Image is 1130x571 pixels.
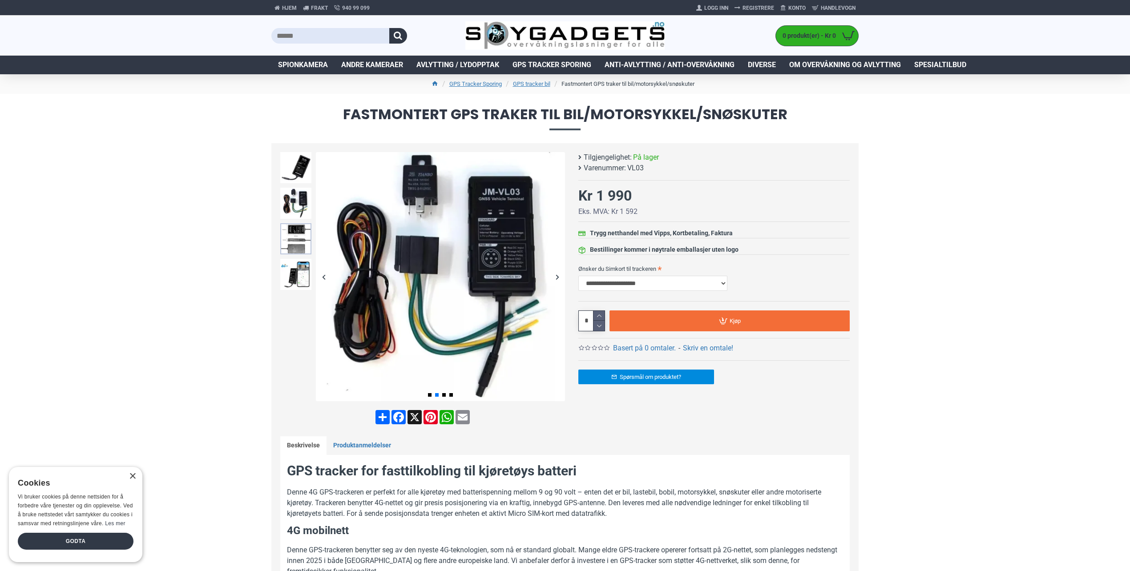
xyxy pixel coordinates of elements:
[590,245,739,254] div: Bestillinger kommer i nøytrale emballasjer uten logo
[788,4,806,12] span: Konto
[789,60,901,70] span: Om overvåkning og avlytting
[442,393,446,397] span: Go to slide 3
[280,152,311,183] img: Fastmontert GPS traker for kjøretøy
[776,31,838,40] span: 0 produkt(er) - Kr 0
[908,56,973,74] a: Spesialtilbud
[578,370,714,384] a: Spørsmål om produktet?
[327,436,398,455] a: Produktanmeldelser
[287,523,843,539] h3: 4G mobilnett
[633,152,659,163] span: På lager
[410,56,506,74] a: Avlytting / Lydopptak
[683,343,733,354] a: Skriv en omtale!
[809,1,859,15] a: Handlevogn
[506,56,598,74] a: GPS Tracker Sporing
[278,60,328,70] span: Spionkamera
[678,344,680,352] b: -
[129,473,136,480] div: Close
[391,410,407,424] a: Facebook
[741,56,783,74] a: Diverse
[342,4,370,12] span: 940 99 099
[335,56,410,74] a: Andre kameraer
[341,60,403,70] span: Andre kameraer
[584,152,632,163] b: Tilgjengelighet:
[416,60,499,70] span: Avlytting / Lydopptak
[578,261,850,276] label: Ønsker du Simkort til trackeren
[598,56,741,74] a: Anti-avlytting / Anti-overvåkning
[914,60,966,70] span: Spesialtilbud
[704,4,728,12] span: Logg Inn
[287,487,843,519] p: Denne 4G GPS-trackeren er perfekt for alle kjøretøy med batterispenning mellom 9 og 90 volt – ent...
[776,26,858,46] a: 0 produkt(er) - Kr 0
[316,269,331,285] div: Previous slide
[513,80,550,88] a: GPS tracker bil
[821,4,856,12] span: Handlevogn
[439,410,455,424] a: WhatsApp
[280,259,311,290] img: Fastmontert GPS traker for kjøretøy
[730,318,741,324] span: Kjøp
[435,393,439,397] span: Go to slide 2
[449,80,502,88] a: GPS Tracker Sporing
[777,1,809,15] a: Konto
[271,107,859,130] span: Fastmontert GPS traker til bil/motorsykkel/snøskuter
[407,410,423,424] a: X
[18,533,133,550] div: Godta
[280,436,327,455] a: Beskrivelse
[693,1,731,15] a: Logg Inn
[18,474,128,493] div: Cookies
[783,56,908,74] a: Om overvåkning og avlytting
[280,223,311,254] img: Fastmontert GPS traker for kjøretøy
[423,410,439,424] a: Pinterest
[584,163,626,173] b: Varenummer:
[280,188,311,219] img: Fastmontert GPS traker for kjøretøy
[287,462,843,480] h2: GPS tracker for fasttilkobling til kjøretøys batteri
[605,60,734,70] span: Anti-avlytting / Anti-overvåkning
[18,494,133,526] span: Vi bruker cookies på denne nettsiden for å forbedre våre tjenester og din opplevelse. Ved å bruke...
[271,56,335,74] a: Spionkamera
[578,185,632,206] div: Kr 1 990
[513,60,591,70] span: GPS Tracker Sporing
[105,520,125,527] a: Les mer, opens a new window
[590,229,733,238] div: Trygg netthandel med Vipps, Kortbetaling, Faktura
[455,410,471,424] a: Email
[748,60,776,70] span: Diverse
[743,4,774,12] span: Registrere
[731,1,777,15] a: Registrere
[282,4,297,12] span: Hjem
[613,343,676,354] a: Basert på 0 omtaler.
[375,410,391,424] a: Share
[316,152,565,401] img: Fastmontert GPS traker for kjøretøy
[465,21,665,50] img: SpyGadgets.no
[311,4,328,12] span: Frakt
[428,393,432,397] span: Go to slide 1
[449,393,453,397] span: Go to slide 4
[549,269,565,285] div: Next slide
[627,163,644,173] span: VL03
